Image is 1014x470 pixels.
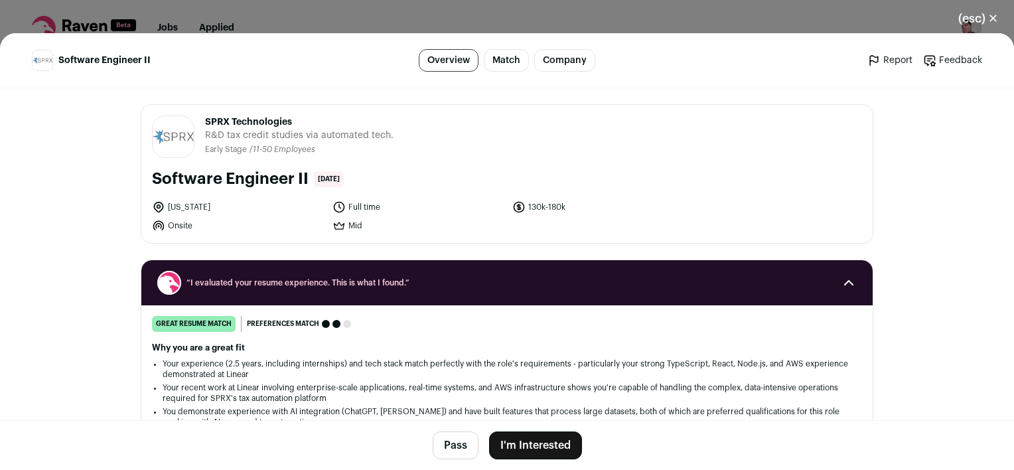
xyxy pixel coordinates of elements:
[534,49,595,72] a: Company
[58,54,151,67] span: Software Engineer II
[942,4,1014,33] button: Close modal
[419,49,478,72] a: Overview
[152,343,862,353] h2: Why you are a great fit
[332,200,505,214] li: Full time
[152,219,325,232] li: Onsite
[205,129,394,142] span: R&D tax credit studies via automated tech.
[250,145,315,155] li: /
[247,317,319,331] span: Preferences match
[163,358,851,380] li: Your experience (2.5 years, including internships) and tech stack match perfectly with the role's...
[205,116,394,129] span: SPRX Technologies
[512,200,685,214] li: 130k-180k
[433,431,478,459] button: Pass
[314,171,344,187] span: [DATE]
[33,50,52,70] img: 20a7654597af8ae02a783dc3a3d75243b81cd2c65ff776c2dbf5a6f6b187c789.jpg
[152,316,236,332] div: great resume match
[332,219,505,232] li: Mid
[205,145,250,155] li: Early Stage
[489,431,582,459] button: I'm Interested
[152,200,325,214] li: [US_STATE]
[163,382,851,404] li: Your recent work at Linear involving enterprise-scale applications, real-time systems, and AWS in...
[923,54,982,67] a: Feedback
[186,277,828,288] span: “I evaluated your resume experience. This is what I found.”
[153,116,194,157] img: 20a7654597af8ae02a783dc3a3d75243b81cd2c65ff776c2dbf5a6f6b187c789.jpg
[152,169,309,190] h1: Software Engineer II
[253,145,315,153] span: 11-50 Employees
[484,49,529,72] a: Match
[867,54,912,67] a: Report
[163,406,851,428] li: You demonstrate experience with AI integration (ChatGPT, [PERSON_NAME]) and have built features t...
